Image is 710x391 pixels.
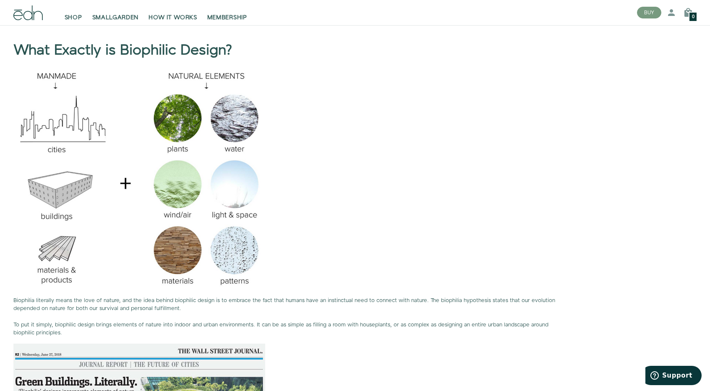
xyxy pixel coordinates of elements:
span: SMALLGARDEN [92,13,139,22]
span: MEMBERSHIP [207,13,247,22]
span: HOW IT WORKS [149,13,197,22]
a: SHOP [60,3,87,22]
span: 0 [692,15,694,19]
iframe: Opens a widget where you can find more information [645,366,702,387]
button: BUY [637,7,661,18]
span: Biophilia literally means the love of nature, and the idea behind biophilic design is to embrace ... [13,297,555,312]
span: SHOP [65,13,82,22]
a: HOW IT WORKS [144,3,202,22]
b: What Exactly is Biophilic Design? [13,40,232,60]
a: MEMBERSHIP [202,3,252,22]
a: SMALLGARDEN [87,3,144,22]
span: To put it simply, biophilic design brings elements of nature into indoor and urban environments. ... [13,321,548,336]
